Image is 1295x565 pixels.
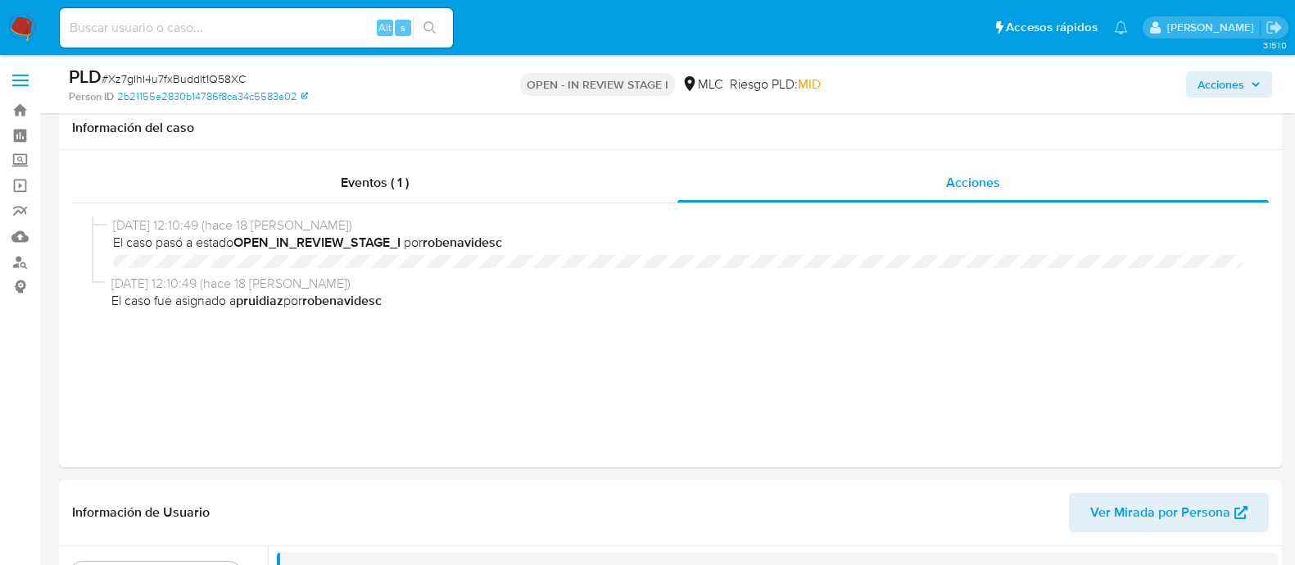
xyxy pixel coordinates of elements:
[1090,493,1230,532] span: Ver Mirada por Persona
[401,20,405,35] span: s
[1167,20,1260,35] p: pablo.ruidiaz@mercadolibre.com
[681,75,723,93] div: MLC
[1069,493,1269,532] button: Ver Mirada por Persona
[1198,71,1244,98] span: Acciones
[378,20,392,35] span: Alt
[413,16,446,39] button: search-icon
[520,73,675,96] p: OPEN - IN REVIEW STAGE I
[730,75,821,93] span: Riesgo PLD:
[113,234,1243,252] span: El caso pasó a estado por
[102,71,246,87] span: # Xz7gIhI4u7fxBuddlt1Q58XC
[69,89,114,104] b: Person ID
[236,291,283,310] b: pruidiaz
[113,216,1243,235] span: [DATE] 12:10:49 (hace 18 [PERSON_NAME])
[1114,21,1128,34] a: Notificaciones
[341,173,409,192] span: Eventos ( 1 )
[1186,71,1272,98] button: Acciones
[302,291,382,310] b: robenavidesc
[60,17,453,39] input: Buscar usuario o caso...
[72,120,1269,136] h1: Información del caso
[1266,19,1283,36] a: Salir
[423,233,502,252] b: robenavidesc
[111,292,1243,310] span: El caso fue asignado a por
[798,75,821,93] span: MID
[1006,19,1098,36] span: Accesos rápidos
[233,233,401,252] b: OPEN_IN_REVIEW_STAGE_I
[72,504,210,521] h1: Información de Usuario
[111,275,1243,293] span: [DATE] 12:10:49 (hace 18 [PERSON_NAME])
[117,89,308,104] a: 2b21155e2830b14786f8ca34c5583a02
[69,63,102,89] b: PLD
[946,173,1000,192] span: Acciones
